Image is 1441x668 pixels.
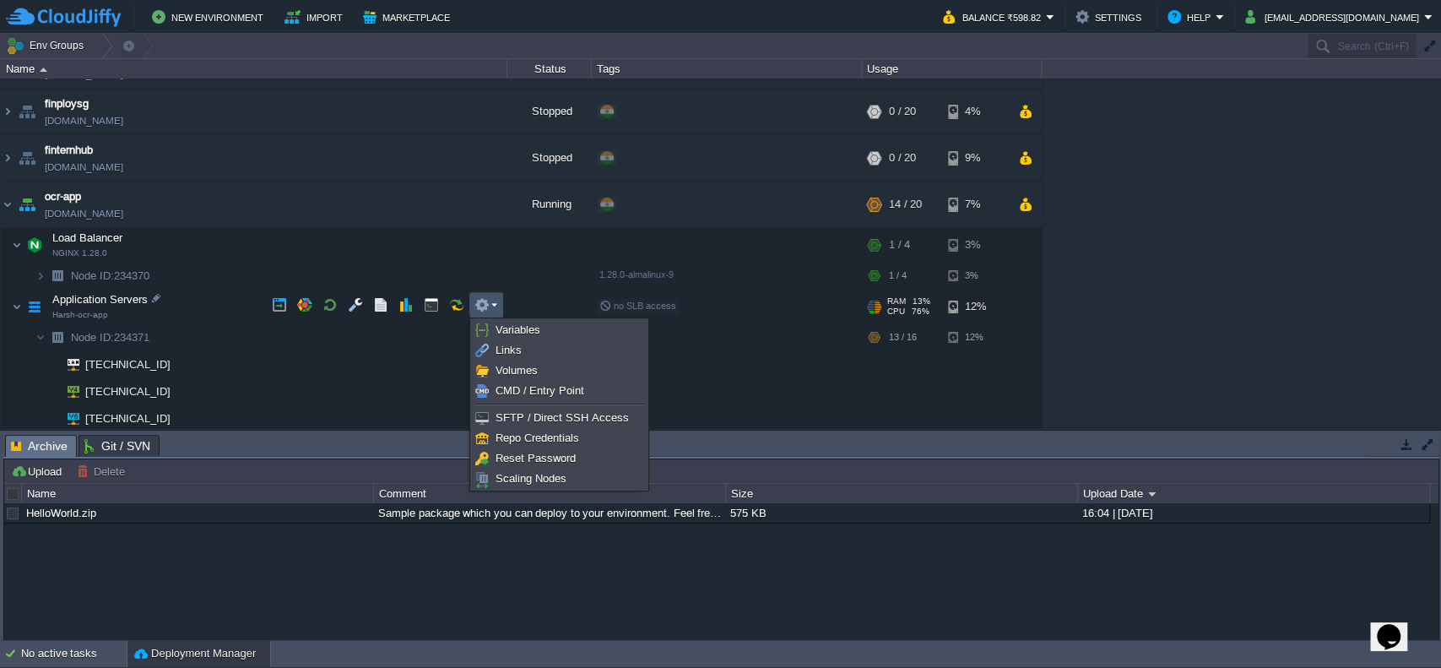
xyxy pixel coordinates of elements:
[69,269,152,283] a: Node ID:234370
[496,384,584,397] span: CMD / Entry Point
[6,34,89,57] button: Env Groups
[46,378,56,405] img: AMDAwAAAACH5BAEAAAAALAAAAAABAAEAAAICRAEAOw==
[473,429,646,448] a: Repo Credentials
[1,135,14,181] img: AMDAwAAAACH5BAEAAAAALAAAAAABAAEAAAICRAEAOw==
[69,330,152,345] a: Node ID:234371
[1079,484,1429,503] div: Upload Date
[496,411,628,424] span: SFTP / Direct SSH Access
[45,112,123,129] a: [DOMAIN_NAME]
[599,301,676,311] span: no SLB access
[35,263,46,289] img: AMDAwAAAACH5BAEAAAAALAAAAAABAAEAAAICRAEAOw==
[948,135,1003,181] div: 9%
[45,205,123,222] a: [DOMAIN_NAME]
[84,412,173,425] a: [TECHNICAL_ID]
[726,503,1076,523] div: 575 KB
[56,378,79,405] img: AMDAwAAAACH5BAEAAAAALAAAAAABAAEAAAICRAEAOw==
[889,182,922,227] div: 14 / 20
[496,452,576,464] span: Reset Password
[507,182,592,227] div: Running
[507,135,592,181] div: Stopped
[727,484,1077,503] div: Size
[889,228,910,262] div: 1 / 4
[11,436,68,457] span: Archive
[45,95,89,112] a: finploysg
[863,59,1041,79] div: Usage
[12,290,22,323] img: AMDAwAAAACH5BAEAAAAALAAAAAABAAEAAAICRAEAOw==
[473,341,646,360] a: Links
[23,228,46,262] img: AMDAwAAAACH5BAEAAAAALAAAAAABAAEAAAICRAEAOw==
[889,89,916,134] div: 0 / 20
[51,292,150,307] span: Application Servers
[71,331,114,344] span: Node ID:
[473,449,646,468] a: Reset Password
[21,640,127,667] div: No active tasks
[913,296,930,307] span: 13%
[45,142,93,159] a: finternhub
[948,290,1003,323] div: 12%
[69,269,152,283] span: 234370
[473,409,646,427] a: SFTP / Direct SSH Access
[134,645,256,662] button: Deployment Manager
[52,310,108,320] span: Harsh-ocr-app
[26,507,96,519] a: HelloWorld.zip
[508,59,591,79] div: Status
[593,59,861,79] div: Tags
[84,351,173,377] span: [TECHNICAL_ID]
[374,503,724,523] div: Sample package which you can deploy to your environment. Feel free to delete and upload a package...
[948,182,1003,227] div: 7%
[51,231,125,244] a: Load BalancerNGINX 1.28.0
[473,361,646,380] a: Volumes
[473,470,646,488] a: Scaling Nodes
[375,484,725,503] div: Comment
[84,358,173,371] a: [TECHNICAL_ID]
[84,405,173,432] span: [TECHNICAL_ID]
[15,89,39,134] img: AMDAwAAAACH5BAEAAAAALAAAAAABAAEAAAICRAEAOw==
[473,382,646,400] a: CMD / Entry Point
[943,7,1046,27] button: Balance ₹598.82
[889,263,907,289] div: 1 / 4
[84,385,173,398] a: [TECHNICAL_ID]
[46,263,69,289] img: AMDAwAAAACH5BAEAAAAALAAAAAABAAEAAAICRAEAOw==
[11,464,67,479] button: Upload
[507,89,592,134] div: Stopped
[23,484,373,503] div: Name
[889,135,916,181] div: 0 / 20
[496,364,538,377] span: Volumes
[56,405,79,432] img: AMDAwAAAACH5BAEAAAAALAAAAAABAAEAAAICRAEAOw==
[496,344,522,356] span: Links
[15,135,39,181] img: AMDAwAAAACH5BAEAAAAALAAAAAABAAEAAAICRAEAOw==
[52,248,107,258] span: NGINX 1.28.0
[46,351,56,377] img: AMDAwAAAACH5BAEAAAAALAAAAAABAAEAAAICRAEAOw==
[46,324,69,350] img: AMDAwAAAACH5BAEAAAAALAAAAAABAAEAAAICRAEAOw==
[1075,7,1146,27] button: Settings
[45,159,123,176] a: [DOMAIN_NAME]
[496,472,566,485] span: Scaling Nodes
[948,89,1003,134] div: 4%
[1,182,14,227] img: AMDAwAAAACH5BAEAAAAALAAAAAABAAEAAAICRAEAOw==
[2,59,507,79] div: Name
[496,323,540,336] span: Variables
[51,231,125,245] span: Load Balancer
[35,324,46,350] img: AMDAwAAAACH5BAEAAAAALAAAAAABAAEAAAICRAEAOw==
[1,89,14,134] img: AMDAwAAAACH5BAEAAAAALAAAAAABAAEAAAICRAEAOw==
[948,263,1003,289] div: 3%
[948,324,1003,350] div: 12%
[45,188,81,205] a: ocr-app
[887,307,905,317] span: CPU
[12,228,22,262] img: AMDAwAAAACH5BAEAAAAALAAAAAABAAEAAAICRAEAOw==
[69,330,152,345] span: 234371
[51,293,150,306] a: Application ServersHarsh-ocr-app
[152,7,268,27] button: New Environment
[473,321,646,339] a: Variables
[6,7,121,28] img: CloudJiffy
[1167,7,1216,27] button: Help
[363,7,455,27] button: Marketplace
[1245,7,1424,27] button: [EMAIL_ADDRESS][DOMAIN_NAME]
[23,290,46,323] img: AMDAwAAAACH5BAEAAAAALAAAAAABAAEAAAICRAEAOw==
[1078,503,1428,523] div: 16:04 | [DATE]
[77,464,130,479] button: Delete
[56,351,79,377] img: AMDAwAAAACH5BAEAAAAALAAAAAABAAEAAAICRAEAOw==
[15,182,39,227] img: AMDAwAAAACH5BAEAAAAALAAAAAABAAEAAAICRAEAOw==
